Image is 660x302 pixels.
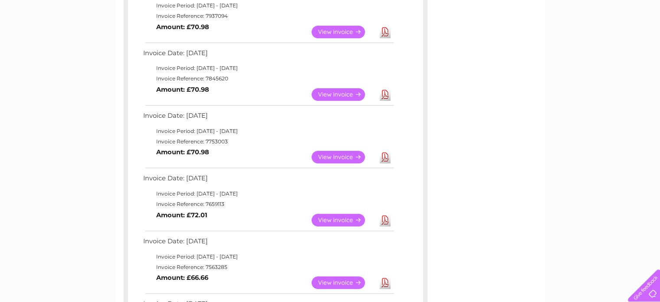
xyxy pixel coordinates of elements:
b: Amount: £70.98 [156,23,209,31]
a: Download [380,26,391,38]
a: Telecoms [553,37,579,43]
a: Download [380,88,391,101]
td: Invoice Date: [DATE] [141,47,395,63]
td: Invoice Date: [DATE] [141,173,395,189]
b: Amount: £70.98 [156,86,209,93]
a: Water [507,37,524,43]
a: View [312,214,375,226]
td: Invoice Reference: 7753003 [141,136,395,147]
td: Invoice Reference: 7659113 [141,199,395,209]
a: Energy [529,37,548,43]
a: View [312,26,375,38]
td: Invoice Reference: 7937094 [141,11,395,21]
td: Invoice Period: [DATE] - [DATE] [141,252,395,262]
div: Clear Business is a trading name of Verastar Limited (registered in [GEOGRAPHIC_DATA] No. 3667643... [125,5,535,42]
td: Invoice Period: [DATE] - [DATE] [141,0,395,11]
b: Amount: £72.01 [156,211,207,219]
a: Download [380,151,391,163]
td: Invoice Reference: 7563285 [141,262,395,272]
td: Invoice Date: [DATE] [141,236,395,252]
td: Invoice Period: [DATE] - [DATE] [141,63,395,73]
a: View [312,276,375,289]
a: 0333 014 3131 [496,4,556,15]
b: Amount: £66.66 [156,274,208,282]
img: logo.png [23,23,67,49]
a: Log out [631,37,652,43]
b: Amount: £70.98 [156,148,209,156]
a: Download [380,276,391,289]
td: Invoice Period: [DATE] - [DATE] [141,126,395,136]
a: Contact [602,37,624,43]
td: Invoice Period: [DATE] - [DATE] [141,189,395,199]
td: Invoice Reference: 7845620 [141,73,395,84]
a: Blog [584,37,597,43]
td: Invoice Date: [DATE] [141,110,395,126]
a: View [312,88,375,101]
a: View [312,151,375,163]
a: Download [380,214,391,226]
